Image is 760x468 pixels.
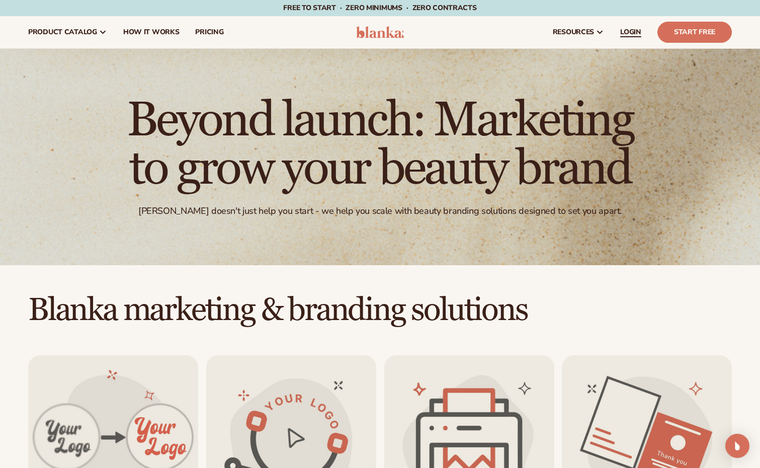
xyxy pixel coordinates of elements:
span: product catalog [28,28,97,36]
div: [PERSON_NAME] doesn't just help you start - we help you scale with beauty branding solutions desi... [138,205,622,217]
span: How It Works [123,28,180,36]
a: How It Works [115,16,188,48]
span: LOGIN [620,28,641,36]
div: Open Intercom Messenger [725,434,749,458]
h1: Beyond launch: Marketing to grow your beauty brand [104,97,657,193]
span: Free to start · ZERO minimums · ZERO contracts [283,3,476,13]
a: pricing [187,16,231,48]
span: resources [553,28,594,36]
a: Start Free [657,22,732,43]
a: product catalog [20,16,115,48]
span: pricing [195,28,223,36]
img: logo [356,26,404,38]
a: LOGIN [612,16,649,48]
a: resources [545,16,612,48]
